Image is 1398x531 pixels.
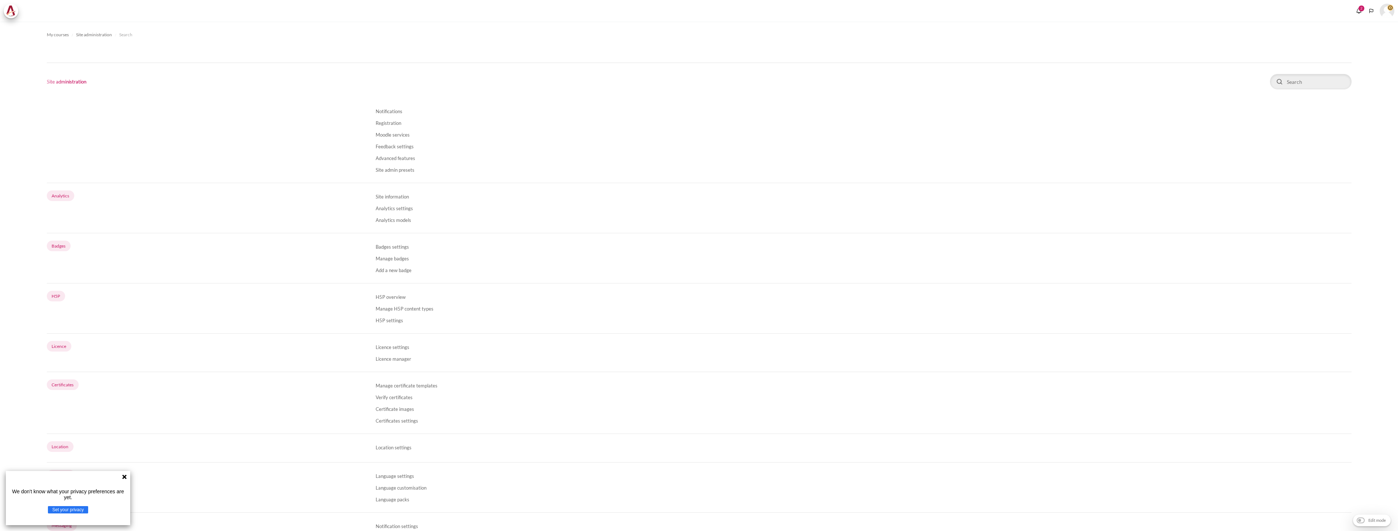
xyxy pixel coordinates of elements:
a: Licence manager [376,356,411,362]
a: Moodle services [376,132,410,138]
a: H5P [47,291,65,301]
a: Notifications [376,108,402,114]
nav: Navigation bar [47,29,1352,41]
a: Feedback settings [376,144,414,149]
a: Language settings [376,473,414,479]
a: Architeck Architeck [4,4,22,18]
a: Registration [376,120,401,126]
img: Architeck [6,5,16,16]
a: Manage badges [376,256,409,261]
span: My courses [47,31,69,38]
a: Manage H5P content types [376,306,433,312]
a: Messaging [47,520,77,531]
h1: Site administration [47,79,86,85]
span: Search [119,31,132,38]
a: Analytics models [376,217,411,223]
a: Certificates settings [376,418,418,424]
button: Languages [1366,5,1377,16]
input: Search [1270,74,1352,89]
a: Location settings [376,445,411,450]
a: Manage certificate templates [376,383,437,389]
a: Licence settings [376,344,409,350]
a: Language packs [376,497,409,502]
a: Analytics settings [376,205,413,211]
a: Site information [376,194,409,200]
span: Site administration [76,31,112,38]
div: 2 [1358,5,1364,11]
a: My courses [47,30,69,39]
p: We don't know what your privacy preferences are yet. [9,489,127,500]
a: Verify certificates [376,394,413,400]
a: User menu [1380,4,1394,18]
a: Location [47,441,74,452]
a: Site admin presets [376,167,414,173]
button: Set your privacy [48,506,88,513]
a: H5P settings [376,318,403,323]
a: Badges [47,241,71,251]
a: Notification settings [376,523,418,529]
div: Show notification window with 2 new notifications [1353,5,1364,16]
a: Site administration [76,30,112,39]
a: Search [119,30,132,39]
a: H5P overview [376,294,406,300]
a: Language [47,470,75,480]
a: Analytics [47,190,74,201]
a: Certificate images [376,406,414,412]
a: Language customisation [376,485,426,491]
a: Advanced features [376,155,415,161]
a: Licence [47,341,71,352]
a: Badges settings [376,244,409,250]
a: Add a new badge [376,267,411,273]
a: Certificates [47,379,79,390]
